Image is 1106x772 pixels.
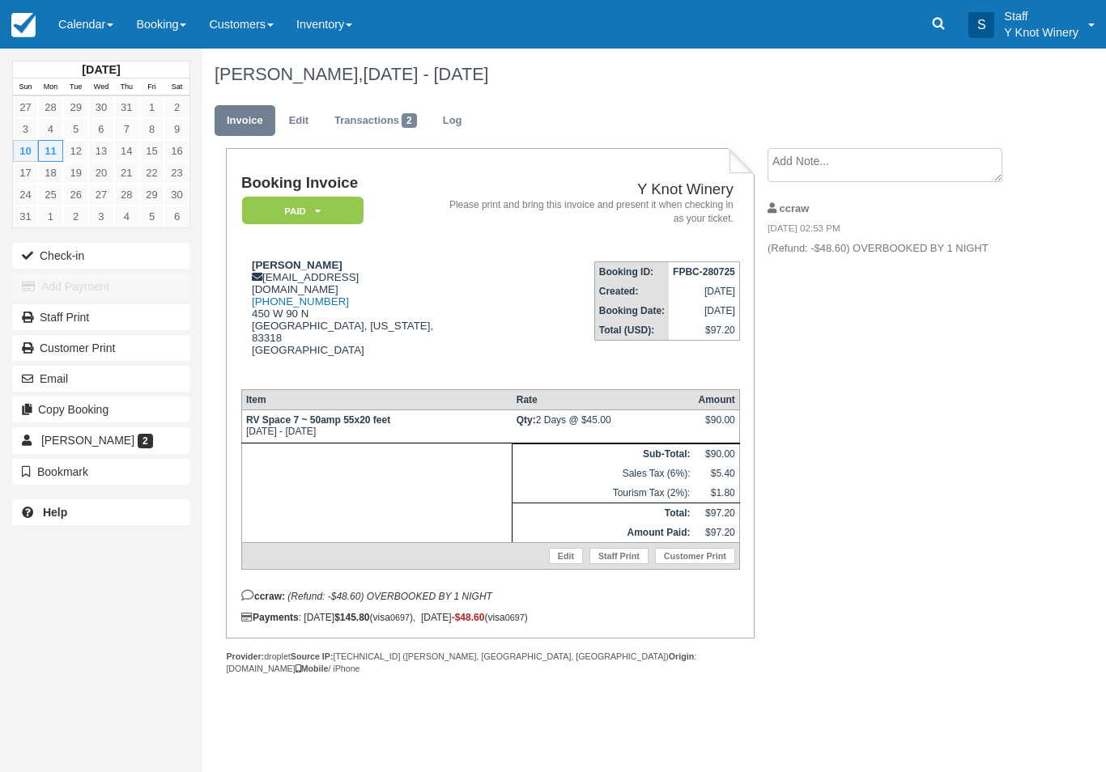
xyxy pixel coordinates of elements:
[768,222,1020,240] em: [DATE] 02:53 PM
[513,523,695,543] th: Amount Paid:
[241,591,285,602] strong: ccraw:
[164,206,189,227] a: 6
[114,140,139,162] a: 14
[694,444,739,464] td: $90.00
[513,390,695,410] th: Rate
[241,196,358,226] a: Paid
[63,184,88,206] a: 26
[1004,24,1078,40] p: Y Knot Winery
[164,140,189,162] a: 16
[88,162,113,184] a: 20
[13,118,38,140] a: 3
[513,503,695,524] th: Total:
[12,427,190,453] a: [PERSON_NAME] 2
[322,105,429,137] a: Transactions2
[594,282,669,301] th: Created:
[241,175,442,192] h1: Booking Invoice
[12,243,190,269] button: Check-in
[63,162,88,184] a: 19
[277,105,321,137] a: Edit
[669,651,694,661] strong: Origin
[241,410,512,443] td: [DATE] - [DATE]
[215,65,1020,84] h1: [PERSON_NAME],
[139,162,164,184] a: 22
[549,548,583,564] a: Edit
[1004,8,1078,24] p: Staff
[291,651,334,661] strong: Source IP:
[241,259,442,376] div: [EMAIL_ADDRESS][DOMAIN_NAME] 450 W 90 N [GEOGRAPHIC_DATA], [US_STATE], 83318 [GEOGRAPHIC_DATA]
[12,397,190,422] button: Copy Booking
[13,162,38,184] a: 17
[296,664,329,673] strong: Mobile
[513,483,695,503] td: Tourism Tax (2%):
[139,78,164,96] th: Fri
[12,499,190,525] a: Help
[88,78,113,96] th: Wed
[88,118,113,140] a: 6
[12,304,190,330] a: Staff Print
[38,206,63,227] a: 1
[43,506,67,519] b: Help
[11,13,36,37] img: checkfront-main-nav-mini-logo.png
[589,548,649,564] a: Staff Print
[88,96,113,118] a: 30
[402,113,417,128] span: 2
[968,12,994,38] div: S
[38,140,63,162] a: 11
[38,96,63,118] a: 28
[363,64,488,84] span: [DATE] - [DATE]
[694,523,739,543] td: $97.20
[139,206,164,227] a: 5
[139,118,164,140] a: 8
[63,78,88,96] th: Tue
[694,503,739,524] td: $97.20
[114,184,139,206] a: 28
[241,390,512,410] th: Item
[13,96,38,118] a: 27
[673,266,735,278] strong: FPBC-280725
[669,282,739,301] td: [DATE]
[88,184,113,206] a: 27
[226,651,264,661] strong: Provider:
[82,63,120,76] strong: [DATE]
[780,202,810,214] strong: ccraw
[390,613,410,622] small: 0697
[13,184,38,206] a: 24
[594,320,669,341] th: Total (USD):
[513,464,695,483] td: Sales Tax (6%):
[138,434,153,448] span: 2
[63,206,88,227] a: 2
[431,105,474,137] a: Log
[139,140,164,162] a: 15
[694,483,739,503] td: $1.80
[13,140,38,162] a: 10
[114,78,139,96] th: Thu
[252,259,342,271] strong: [PERSON_NAME]
[114,96,139,118] a: 31
[88,140,113,162] a: 13
[768,241,1020,257] p: (Refund: -$48.60) OVERBOOKED BY 1 NIGHT
[655,548,735,564] a: Customer Print
[669,320,739,341] td: $97.20
[164,118,189,140] a: 9
[505,613,525,622] small: 0697
[38,184,63,206] a: 25
[12,274,190,299] button: Add Payment
[114,206,139,227] a: 4
[38,78,63,96] th: Mon
[449,181,734,198] h2: Y Knot Winery
[242,197,364,225] em: Paid
[594,301,669,320] th: Booking Date:
[114,162,139,184] a: 21
[226,651,755,675] div: droplet [TECHNICAL_ID] ([PERSON_NAME], [GEOGRAPHIC_DATA], [GEOGRAPHIC_DATA]) : [DOMAIN_NAME] / iP...
[698,414,734,439] div: $90.00
[694,464,739,483] td: $5.40
[38,162,63,184] a: 18
[88,206,113,227] a: 3
[334,612,369,623] strong: $145.80
[164,96,189,118] a: 2
[38,118,63,140] a: 4
[241,612,740,623] div: : [DATE] (visa ), [DATE] (visa )
[164,162,189,184] a: 23
[241,612,299,623] strong: Payments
